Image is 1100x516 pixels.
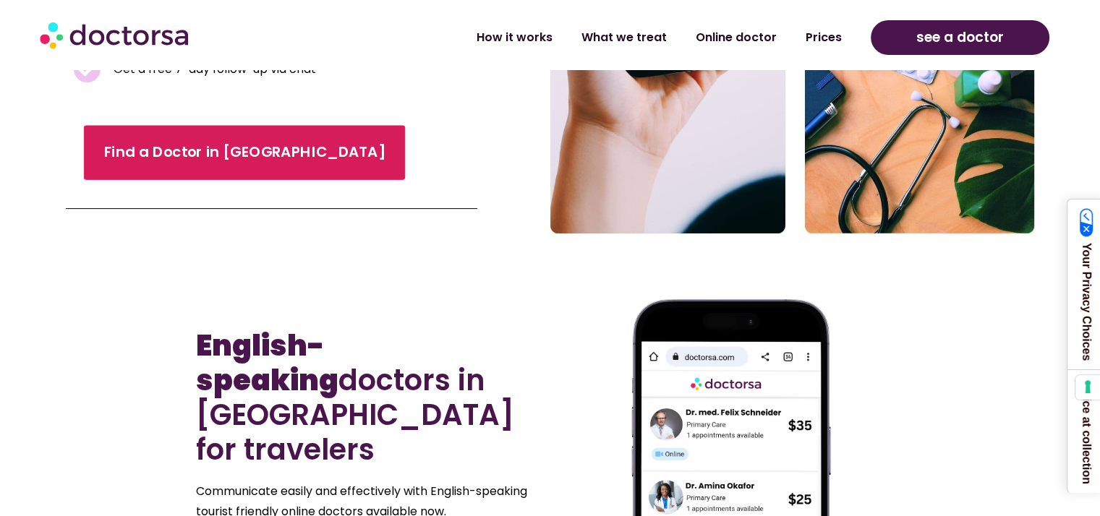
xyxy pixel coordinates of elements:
[84,125,406,180] a: Find a Doctor in [GEOGRAPHIC_DATA]
[567,21,681,54] a: What we treat
[104,142,385,163] span: Find a Doctor in [GEOGRAPHIC_DATA]
[462,21,567,54] a: How it works
[791,21,856,54] a: Prices
[1075,375,1100,400] button: Your consent preferences for tracking technologies
[916,26,1004,49] span: see a doctor
[290,21,856,54] nav: Menu
[871,20,1049,55] a: see a doctor
[196,328,543,467] h2: doctors in [GEOGRAPHIC_DATA] for travelers
[196,325,338,400] b: English-speaking
[681,21,791,54] a: Online doctor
